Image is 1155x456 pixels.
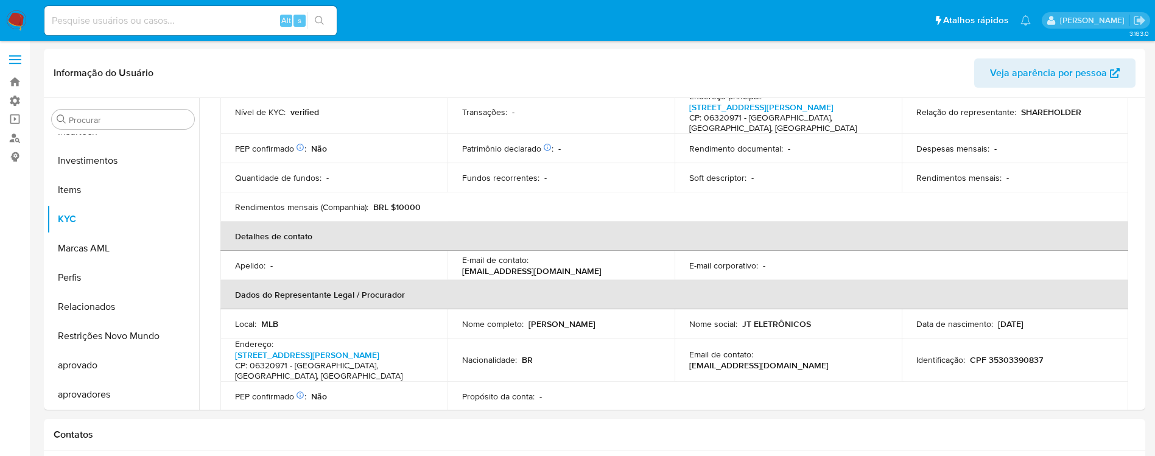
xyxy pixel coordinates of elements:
[235,260,265,271] p: Apelido :
[220,222,1128,251] th: Detalhes de contato
[763,260,765,271] p: -
[1020,15,1031,26] a: Notificações
[235,143,306,154] p: PEP confirmado :
[44,13,337,29] input: Pesquise usuários ou casos...
[689,143,783,154] p: Rendimento documental :
[689,172,746,183] p: Soft descriptor :
[522,354,533,365] p: BR
[47,175,199,205] button: Items
[235,318,256,329] p: Local :
[326,172,329,183] p: -
[220,280,1128,309] th: Dados do Representante Legal / Procurador
[281,15,291,26] span: Alt
[689,318,737,329] p: Nome social :
[916,143,989,154] p: Despesas mensais :
[47,292,199,321] button: Relacionados
[462,354,517,365] p: Nacionalidade :
[544,172,547,183] p: -
[462,265,602,276] p: [EMAIL_ADDRESS][DOMAIN_NAME]
[47,146,199,175] button: Investimentos
[47,263,199,292] button: Perfis
[990,58,1107,88] span: Veja aparência por pessoa
[1021,107,1081,118] p: SHAREHOLDER
[261,318,278,329] p: MLB
[689,260,758,271] p: E-mail corporativo :
[462,143,553,154] p: Patrimônio declarado :
[916,107,1016,118] p: Relação do representante :
[994,143,997,154] p: -
[298,15,301,26] span: s
[235,202,368,212] p: Rendimentos mensais (Companhia) :
[290,107,319,118] p: verified
[311,143,327,154] p: Não
[47,205,199,234] button: KYC
[462,172,539,183] p: Fundos recorrentes :
[47,321,199,351] button: Restrições Novo Mundo
[373,202,421,212] p: BRL $10000
[916,318,993,329] p: Data de nascimento :
[689,360,829,371] p: [EMAIL_ADDRESS][DOMAIN_NAME]
[235,391,306,402] p: PEP confirmado :
[462,254,528,265] p: E-mail de contato :
[539,391,542,402] p: -
[974,58,1136,88] button: Veja aparência por pessoa
[788,143,790,154] p: -
[916,354,965,365] p: Identificação :
[47,380,199,409] button: aprovadores
[1006,172,1009,183] p: -
[751,172,754,183] p: -
[462,107,507,118] p: Transações :
[69,114,189,125] input: Procurar
[307,12,332,29] button: search-icon
[235,349,379,361] a: [STREET_ADDRESS][PERSON_NAME]
[1060,15,1129,26] p: marcos.borges@mercadopago.com.br
[311,391,327,402] p: Não
[689,101,834,113] a: [STREET_ADDRESS][PERSON_NAME]
[689,113,882,134] h4: CP: 06320971 - [GEOGRAPHIC_DATA], [GEOGRAPHIC_DATA], [GEOGRAPHIC_DATA]
[512,107,514,118] p: -
[1133,14,1146,27] a: Sair
[742,318,811,329] p: JT ELETRÔNICOS
[54,67,153,79] h1: Informação do Usuário
[558,143,561,154] p: -
[235,172,321,183] p: Quantidade de fundos :
[47,351,199,380] button: aprovado
[943,14,1008,27] span: Atalhos rápidos
[998,318,1023,329] p: [DATE]
[689,349,753,360] p: Email de contato :
[235,107,286,118] p: Nível de KYC :
[235,360,428,382] h4: CP: 06320971 - [GEOGRAPHIC_DATA], [GEOGRAPHIC_DATA], [GEOGRAPHIC_DATA]
[270,260,273,271] p: -
[462,318,524,329] p: Nome completo :
[47,234,199,263] button: Marcas AML
[916,172,1002,183] p: Rendimentos mensais :
[462,391,535,402] p: Propósito da conta :
[57,114,66,124] button: Procurar
[235,338,273,349] p: Endereço :
[54,429,1136,441] h1: Contatos
[528,318,595,329] p: [PERSON_NAME]
[970,354,1043,365] p: CPF 35303390837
